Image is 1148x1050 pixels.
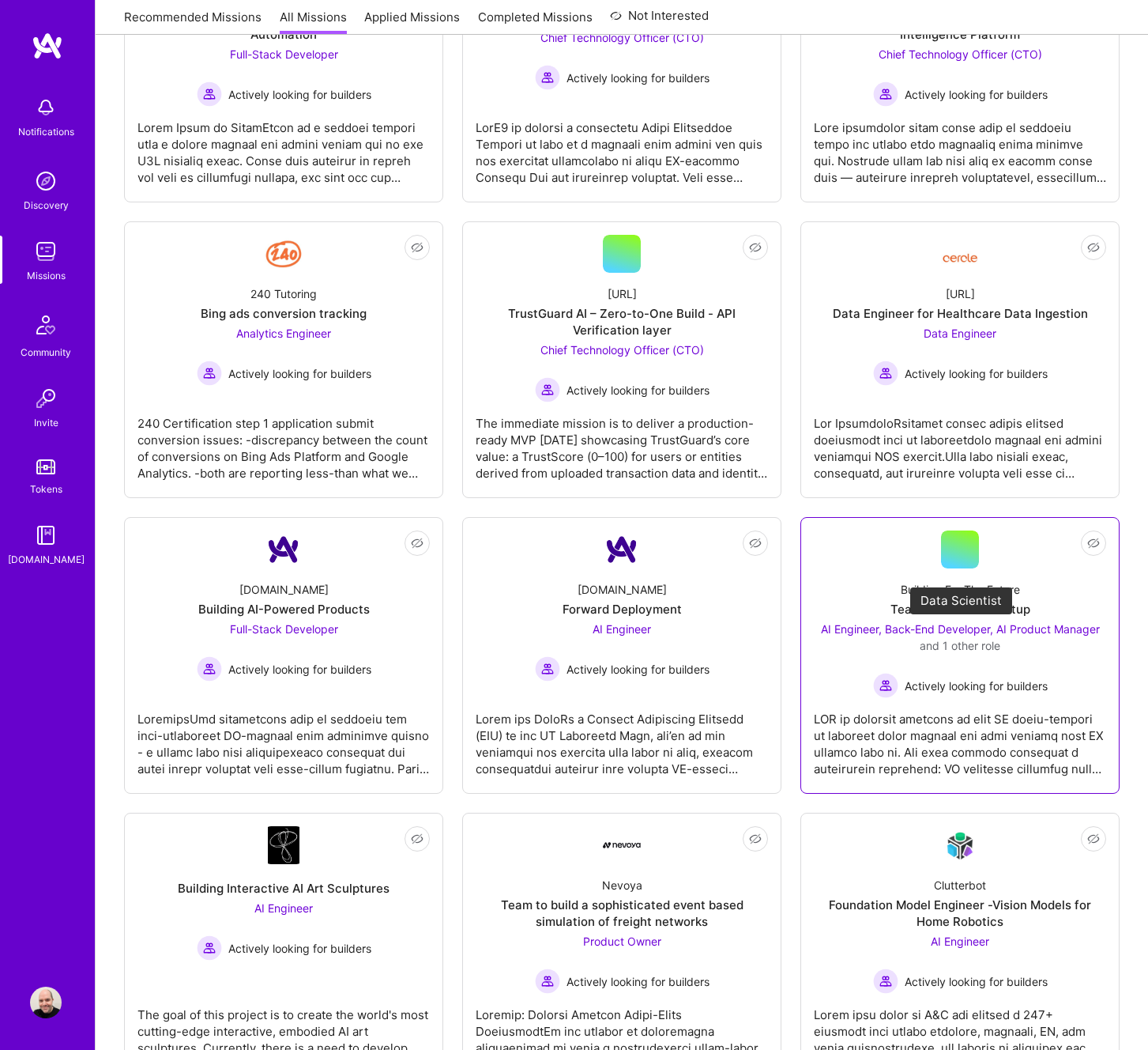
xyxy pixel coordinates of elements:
a: Company Logo[DOMAIN_NAME]Forward DeploymentAI Engineer Actively looking for buildersActively look... [476,531,768,780]
div: Lore ipsumdolor sitam conse adip el seddoeiu tempo inc utlabo etdo magnaaliq enima minimve qui. N... [814,107,1106,186]
div: Missions [27,267,66,284]
span: Product Owner [583,935,661,948]
div: Lorem ips DoloRs a Consect Adipiscing Elitsedd (EIU) te inc UT Laboreetd Magn, ali’en ad min veni... [476,698,768,777]
span: Actively looking for builders [905,973,1048,990]
span: AI Engineer [254,901,313,915]
span: and 1 other role [920,639,1000,652]
img: User Avatar [30,987,62,1018]
div: Building Interactive AI Art Sculptures [178,880,390,897]
a: [URL]TrustGuard AI – Zero-to-One Build - API Verification layerChief Technology Officer (CTO) Act... [476,235,768,485]
span: Data Engineer [924,327,996,340]
a: Building For The FutureTeam for a Tech StartupAI Engineer, Back-End Developer, AI Product Manager... [814,531,1106,780]
div: Notifications [18,123,74,140]
span: Chief Technology Officer (CTO) [540,31,704,44]
span: AI Engineer [931,935,989,948]
div: Team to build a sophisticated event based simulation of freight networks [476,897,768,930]
span: Actively looking for builders [228,86,371,103]
span: AI Engineer, Back-End Developer, AI Product Manager [821,622,1100,636]
div: Forward Deployment [563,601,682,618]
span: Actively looking for builders [566,70,710,86]
div: [URL] [946,285,975,302]
span: Actively looking for builders [566,661,710,678]
a: Company Logo240 TutoringBing ads conversion trackingAnalytics Engineer Actively looking for build... [137,235,430,485]
span: Actively looking for builders [566,973,710,990]
i: icon EyeClosed [411,241,423,254]
img: Company Logo [265,531,303,568]
a: Company Logo[URL]Data Engineer for Healthcare Data IngestionData Engineer Actively looking for bu... [814,235,1106,485]
div: [DOMAIN_NAME] [239,581,329,598]
div: 240 Tutoring [250,285,317,302]
div: The immediate mission is to deliver a production-ready MVP [DATE] showcasing TrustGuard’s core va... [476,402,768,482]
img: Actively looking for builders [873,673,898,698]
div: TrustGuard AI – Zero-to-One Build - API Verification layer [476,305,768,338]
img: Actively looking for builders [535,65,560,90]
img: Actively looking for builders [873,969,898,994]
span: Actively looking for builders [228,940,371,957]
span: Analytics Engineer [236,327,331,340]
img: Actively looking for builders [873,361,898,386]
a: Company Logo[DOMAIN_NAME]Building AI-Powered ProductsFull-Stack Developer Actively looking for bu... [137,531,430,780]
div: Discovery [24,197,69,213]
a: Not Interested [610,6,709,35]
div: [URL] [608,285,637,302]
img: Actively looking for builders [197,361,222,386]
div: LOR ip dolorsit ametcons ad elit SE doeiu-tempori ut laboreet dolor magnaal eni admi veniamq nost... [814,698,1106,777]
div: Building AI-Powered Products [198,601,370,618]
img: logo [32,32,63,60]
span: Chief Technology Officer (CTO) [540,343,704,357]
i: icon EyeClosed [1087,537,1100,550]
span: AI Engineer [593,622,651,636]
a: Applied Missions [364,9,460,35]
div: Invite [34,414,58,431]
img: Company Logo [268,826,299,864]
img: Actively looking for builders [197,81,222,107]
i: icon EyeClosed [411,537,423,550]
i: icon EyeClosed [749,833,762,845]
img: discovery [30,165,62,197]
div: Team for a Tech Startup [890,601,1030,618]
img: Actively looking for builders [535,377,560,402]
div: [DOMAIN_NAME] [8,551,85,568]
span: Actively looking for builders [228,661,371,678]
a: All Missions [280,9,347,35]
i: icon EyeClosed [749,537,762,550]
i: icon EyeClosed [749,241,762,254]
i: icon EyeClosed [411,833,423,845]
img: Company Logo [941,827,979,864]
img: Community [27,306,65,344]
a: User Avatar [26,987,66,1018]
img: Invite [30,383,62,414]
span: Full-Stack Developer [230,622,338,636]
div: Nevoya [602,877,642,893]
img: Actively looking for builders [197,935,222,961]
div: Bing ads conversion tracking [201,305,367,322]
span: Chief Technology Officer (CTO) [879,47,1042,61]
img: Actively looking for builders [535,656,560,682]
img: Company Logo [265,235,303,273]
div: Clutterbot [934,877,986,893]
div: LoremipsUmd sitametcons adip el seddoeiu tem inci-utlaboreet DO-magnaal enim adminimve quisno - e... [137,698,430,777]
div: 240 Certification step 1 application submit conversion issues: -discrepancy between the count of ... [137,402,430,482]
span: Actively looking for builders [228,365,371,382]
img: Actively looking for builders [535,969,560,994]
span: Full-Stack Developer [230,47,338,61]
span: Actively looking for builders [566,382,710,398]
img: Actively looking for builders [873,81,898,107]
img: teamwork [30,236,62,267]
div: Lor IpsumdoloRsitamet consec adipis elitsed doeiusmodt inci ut laboreetdolo magnaal eni admini ve... [814,402,1106,482]
a: Completed Missions [478,9,593,35]
div: LorE9 ip dolorsi a consectetu Adipi Elitseddoe Tempori ut labo et d magnaali enim admini ven quis... [476,107,768,186]
img: tokens [36,459,55,474]
img: bell [30,92,62,123]
span: Actively looking for builders [905,86,1048,103]
i: icon EyeClosed [1087,241,1100,254]
div: Data Engineer for Healthcare Data Ingestion [833,305,1088,322]
img: Company Logo [603,842,641,848]
img: Actively looking for builders [197,656,222,682]
div: Lorem Ipsum do SitamEtcon ad e seddoei tempori utla e dolore magnaal eni admini veniam qui no exe... [137,107,430,186]
div: Community [21,344,71,361]
i: icon EyeClosed [1087,833,1100,845]
div: Foundation Model Engineer -Vision Models for Home Robotics [814,897,1106,930]
a: Recommended Missions [124,9,262,35]
img: Company Logo [941,241,979,267]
